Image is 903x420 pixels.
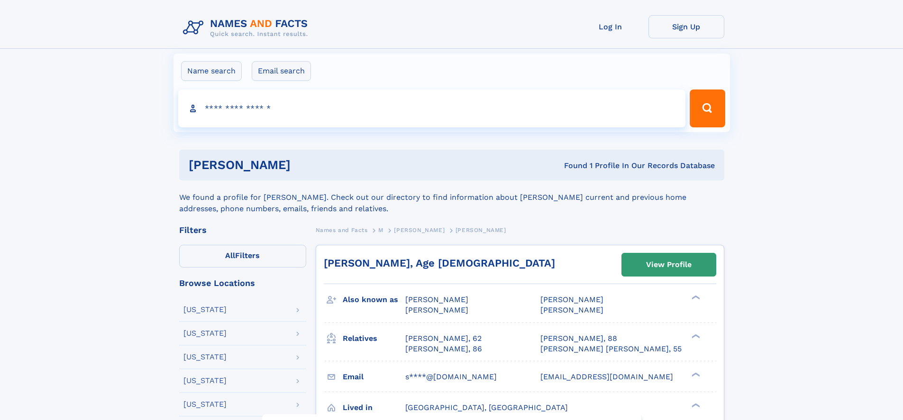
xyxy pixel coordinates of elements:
a: [PERSON_NAME], Age [DEMOGRAPHIC_DATA] [324,257,555,269]
a: [PERSON_NAME], 86 [405,344,482,354]
h3: Lived in [343,400,405,416]
label: Email search [252,61,311,81]
a: Sign Up [648,15,724,38]
a: View Profile [622,253,716,276]
label: Filters [179,245,306,268]
span: [PERSON_NAME] [456,227,506,233]
div: [US_STATE] [183,401,227,408]
span: [PERSON_NAME] [540,305,603,314]
a: Log In [573,15,648,38]
h3: Also known as [343,292,405,308]
div: ❯ [689,371,701,377]
img: Logo Names and Facts [179,15,316,41]
div: Found 1 Profile In Our Records Database [427,161,715,171]
h3: Email [343,369,405,385]
a: Names and Facts [316,224,368,236]
span: [PERSON_NAME] [405,305,468,314]
a: [PERSON_NAME], 88 [540,333,617,344]
span: [GEOGRAPHIC_DATA], [GEOGRAPHIC_DATA] [405,403,568,412]
label: Name search [181,61,242,81]
span: [PERSON_NAME] [394,227,445,233]
span: M [378,227,383,233]
a: M [378,224,383,236]
div: We found a profile for [PERSON_NAME]. Check out our directory to find information about [PERSON_N... [179,180,724,214]
a: [PERSON_NAME] [394,224,445,236]
div: [US_STATE] [183,306,227,313]
span: [PERSON_NAME] [540,295,603,304]
div: ❯ [689,295,701,301]
div: [US_STATE] [183,377,227,384]
h3: Relatives [343,331,405,347]
input: search input [178,89,686,127]
div: ❯ [689,402,701,408]
div: Filters [179,226,306,234]
span: All [225,251,235,260]
a: [PERSON_NAME] [PERSON_NAME], 55 [540,344,682,354]
h1: [PERSON_NAME] [189,159,428,171]
span: [EMAIL_ADDRESS][DOMAIN_NAME] [540,372,673,381]
div: Browse Locations [179,279,306,287]
button: Search Button [690,89,725,127]
div: [US_STATE] [183,330,227,337]
div: View Profile [646,254,692,276]
a: [PERSON_NAME], 62 [405,333,482,344]
div: [US_STATE] [183,353,227,361]
div: ❯ [689,333,701,339]
span: [PERSON_NAME] [405,295,468,304]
